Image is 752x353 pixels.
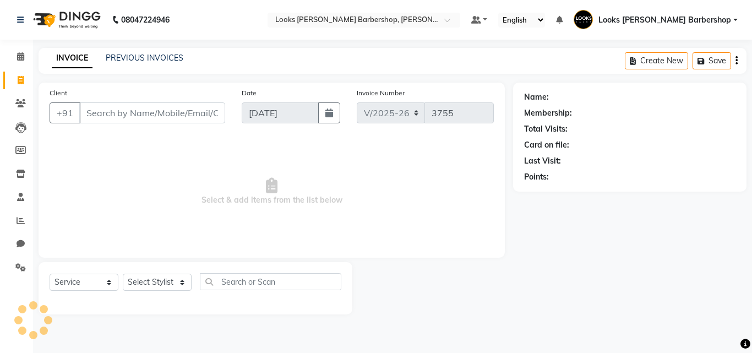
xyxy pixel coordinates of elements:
input: Search by Name/Mobile/Email/Code [79,102,225,123]
div: Name: [524,91,549,103]
div: Card on file: [524,139,569,151]
div: Total Visits: [524,123,568,135]
img: logo [28,4,103,35]
button: Save [693,52,731,69]
span: Looks [PERSON_NAME] Barbershop [598,14,731,26]
label: Client [50,88,67,98]
span: Select & add items from the list below [50,137,494,247]
img: Looks Karol Bagh Barbershop [574,10,593,29]
label: Date [242,88,257,98]
a: INVOICE [52,48,92,68]
label: Invoice Number [357,88,405,98]
b: 08047224946 [121,4,170,35]
div: Last Visit: [524,155,561,167]
div: Points: [524,171,549,183]
div: Membership: [524,107,572,119]
button: +91 [50,102,80,123]
iframe: chat widget [706,309,741,342]
button: Create New [625,52,688,69]
a: PREVIOUS INVOICES [106,53,183,63]
input: Search or Scan [200,273,341,290]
